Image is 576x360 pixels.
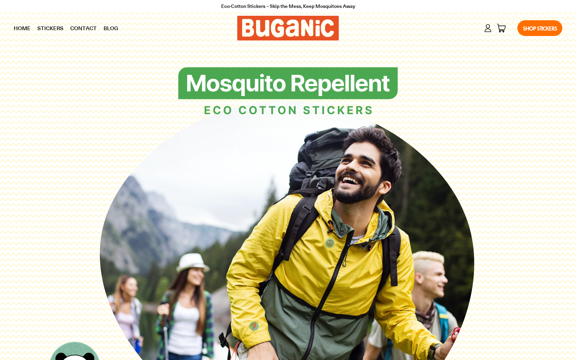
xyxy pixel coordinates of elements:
[517,20,562,36] a: Shop Stickers
[178,67,398,116] img: Buganic
[237,16,339,40] a: Buganic Buganic
[67,20,100,37] a: Contact
[100,20,122,37] a: Blog
[10,20,34,37] a: Home
[34,20,67,37] a: Stickers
